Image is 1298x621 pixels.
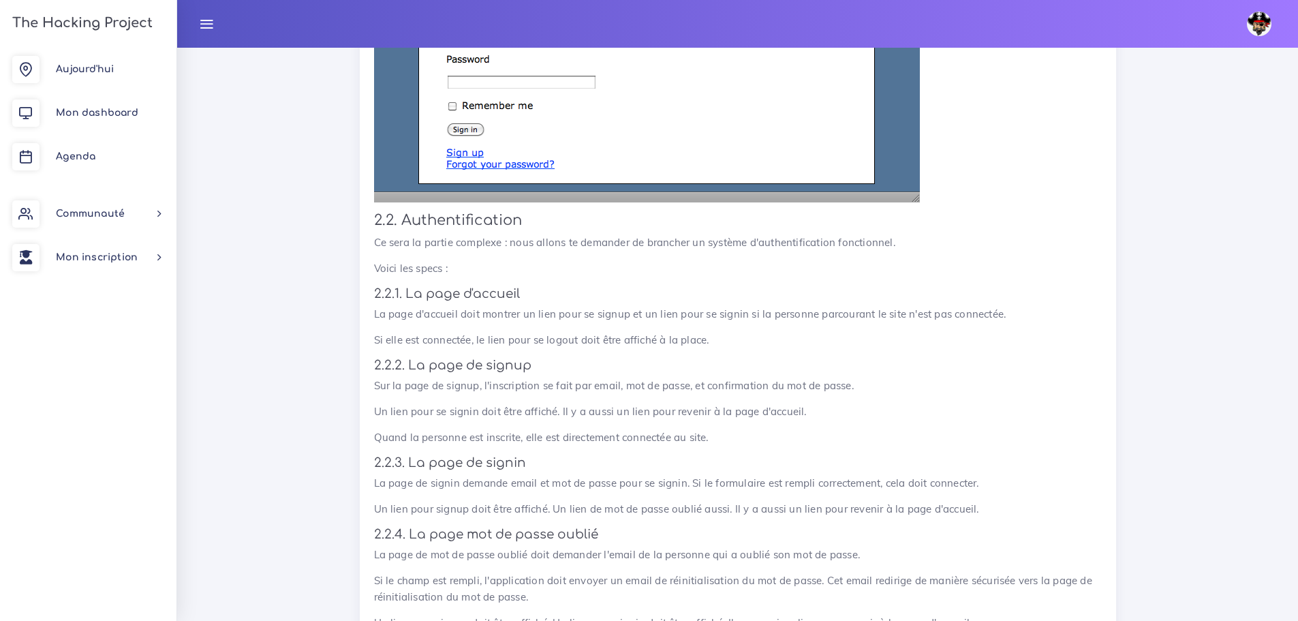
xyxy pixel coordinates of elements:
[374,234,1102,251] p: Ce sera la partie complexe : nous allons te demander de brancher un système d'authentification fo...
[374,429,1102,446] p: Quand la personne est inscrite, elle est directement connectée au site.
[374,260,1102,277] p: Voici les specs :
[374,306,1102,322] p: La page d'accueil doit montrer un lien pour se signup et un lien pour se signin si la personne pa...
[374,404,1102,420] p: Un lien pour se signin doit être affiché. Il y a aussi un lien pour revenir à la page d'accueil.
[374,455,1102,470] h4: 2.2.3. La page de signin
[374,501,1102,517] p: Un lien pour signup doit être affiché. Un lien de mot de passe oublié aussi. Il y a aussi un lien...
[56,64,114,74] span: Aujourd'hui
[8,16,153,31] h3: The Hacking Project
[374,527,1102,542] h4: 2.2.4. La page mot de passe oublié
[374,212,1102,229] h3: 2.2. Authentification
[374,475,1102,491] p: La page de signin demande email et mot de passe pour se signin. Si le formulaire est rempli corre...
[374,547,1102,563] p: La page de mot de passe oublié doit demander l'email de la personne qui a oublié son mot de passe.
[374,358,1102,373] h4: 2.2.2. La page de signup
[56,209,125,219] span: Communauté
[56,252,138,262] span: Mon inscription
[374,286,1102,301] h4: 2.2.1. La page d'accueil
[374,332,1102,348] p: Si elle est connectée, le lien pour se logout doit être affiché à la place.
[1247,12,1271,36] img: avatar
[56,108,138,118] span: Mon dashboard
[374,378,1102,394] p: Sur la page de signup, l'inscription se fait par email, mot de passe, et confirmation du mot de p...
[374,573,1102,605] p: Si le champ est rempli, l'application doit envoyer un email de réinitialisation du mot de passe. ...
[56,151,95,162] span: Agenda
